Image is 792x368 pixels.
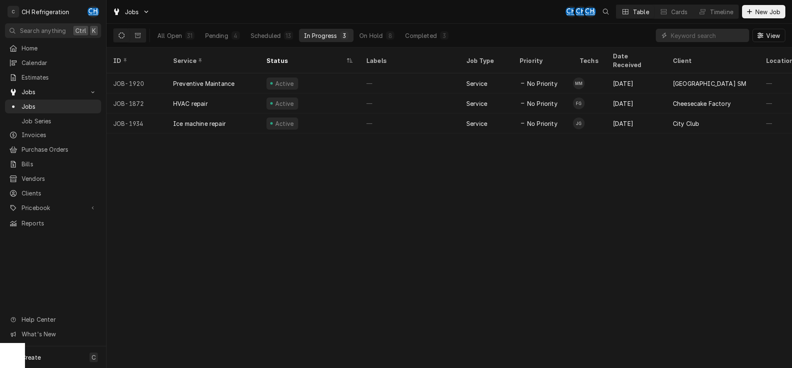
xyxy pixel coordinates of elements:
[673,79,746,88] div: [GEOGRAPHIC_DATA] SM
[360,93,460,113] div: —
[442,31,447,40] div: 3
[5,128,101,142] a: Invoices
[359,31,383,40] div: On Hold
[710,8,733,16] div: Timeline
[5,313,101,326] a: Go to Help Center
[575,6,587,18] div: Chris Hiraga's Avatar
[7,6,19,18] div: C
[527,99,558,108] span: No Priority
[20,26,66,35] span: Search anything
[466,119,487,128] div: Service
[107,113,167,133] div: JOB-1934
[671,8,688,16] div: Cards
[5,56,101,70] a: Calendar
[573,98,585,109] div: Fred Gonzalez's Avatar
[109,5,153,19] a: Go to Jobs
[22,8,70,16] div: CH Refrigeration
[5,100,101,113] a: Jobs
[173,79,234,88] div: Preventive Maintance
[573,78,585,89] div: Moises Melena's Avatar
[580,56,600,65] div: Techs
[366,56,453,65] div: Labels
[22,102,97,111] span: Jobs
[573,118,585,129] div: Josh Galindo's Avatar
[405,31,436,40] div: Completed
[5,143,101,156] a: Purchase Orders
[125,8,139,16] span: Jobs
[573,98,585,109] div: FG
[92,26,96,35] span: K
[466,56,506,65] div: Job Type
[22,117,97,125] span: Job Series
[233,31,238,40] div: 4
[5,186,101,200] a: Clients
[765,31,782,40] span: View
[466,99,487,108] div: Service
[274,119,295,128] div: Active
[107,73,167,93] div: JOB-1920
[673,119,699,128] div: City Club
[5,327,101,341] a: Go to What's New
[360,113,460,133] div: —
[22,330,96,338] span: What's New
[573,118,585,129] div: JG
[173,119,226,128] div: Ice machine repair
[5,172,101,185] a: Vendors
[187,31,192,40] div: 31
[173,56,252,65] div: Service
[5,85,101,99] a: Go to Jobs
[360,73,460,93] div: —
[173,99,208,108] div: HVAC repair
[5,157,101,171] a: Bills
[584,6,596,18] div: Chris Hiraga's Avatar
[527,119,558,128] span: No Priority
[754,8,782,16] span: New Job
[388,31,393,40] div: 8
[673,56,751,65] div: Client
[584,6,596,18] div: CH
[75,26,86,35] span: Ctrl
[205,31,228,40] div: Pending
[286,31,291,40] div: 13
[22,160,97,168] span: Bills
[251,31,281,40] div: Scheduled
[5,41,101,55] a: Home
[304,31,337,40] div: In Progress
[22,58,97,67] span: Calendar
[22,130,97,139] span: Invoices
[5,114,101,128] a: Job Series
[5,216,101,230] a: Reports
[22,145,97,154] span: Purchase Orders
[157,31,182,40] div: All Open
[5,201,101,215] a: Go to Pricebook
[22,315,96,324] span: Help Center
[613,52,658,69] div: Date Received
[22,189,97,198] span: Clients
[342,31,347,40] div: 3
[633,8,649,16] div: Table
[671,29,745,42] input: Keyword search
[22,174,97,183] span: Vendors
[22,88,85,96] span: Jobs
[466,79,487,88] div: Service
[22,203,85,212] span: Pricebook
[520,56,565,65] div: Priority
[22,354,41,361] span: Create
[22,219,97,228] span: Reports
[22,73,97,82] span: Estimates
[5,23,101,38] button: Search anythingCtrlK
[274,99,295,108] div: Active
[752,29,785,42] button: View
[575,6,587,18] div: CH
[742,5,785,18] button: New Job
[87,6,99,18] div: Chris Hiraga's Avatar
[565,6,577,18] div: Chris Hiraga's Avatar
[107,93,167,113] div: JOB-1872
[113,56,158,65] div: ID
[599,5,613,18] button: Open search
[22,44,97,53] span: Home
[274,79,295,88] div: Active
[5,70,101,84] a: Estimates
[606,93,666,113] div: [DATE]
[606,73,666,93] div: [DATE]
